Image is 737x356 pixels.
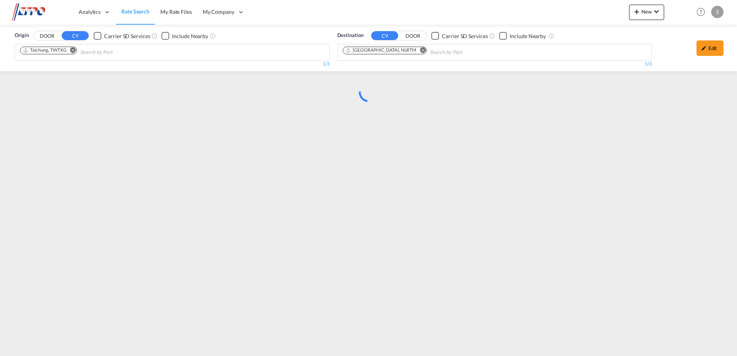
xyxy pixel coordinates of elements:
[442,32,488,40] div: Carrier SD Services
[121,8,150,15] span: Rate Search
[23,47,67,54] div: Taichung, TWTXG
[337,32,363,39] span: Destination
[62,31,89,40] button: CY
[711,6,724,18] div: S
[345,47,417,54] div: Rotterdam, NLRTM
[160,8,192,15] span: My Rate Files
[694,5,711,19] div: Help
[697,40,724,56] div: icon-pencilEdit
[65,47,77,55] button: Remove
[629,5,664,20] button: icon-plus 400-fgNewicon-chevron-down
[94,32,150,40] md-checkbox: Checkbox No Ink
[415,47,426,55] button: Remove
[34,32,61,40] button: DOOR
[79,8,101,16] span: Analytics
[151,33,158,39] md-icon: Unchecked: Search for CY (Container Yard) services for all selected carriers.Checked : Search for...
[371,31,398,40] button: CY
[345,47,418,54] div: Press delete to remove this chip.
[342,44,506,59] md-chips-wrap: Chips container. Use arrow keys to select chips.
[12,3,64,21] img: d38966e06f5511efa686cdb0e1f57a29.png
[162,32,208,40] md-checkbox: Checkbox No Ink
[172,32,208,40] div: Include Nearby
[549,33,555,39] md-icon: Unchecked: Ignores neighbouring ports when fetching rates.Checked : Includes neighbouring ports w...
[430,46,503,59] input: Search by Port
[632,8,661,15] span: New
[15,32,29,39] span: Origin
[23,47,68,54] div: Press delete to remove this chip.
[337,61,652,67] div: 1/3
[499,32,546,40] md-checkbox: Checkbox No Ink
[510,32,546,40] div: Include Nearby
[19,44,156,59] md-chips-wrap: Chips container. Use arrow keys to select chips.
[203,8,234,16] span: My Company
[694,5,707,18] span: Help
[399,32,426,40] button: DOOR
[15,61,330,67] div: 1/3
[652,7,661,16] md-icon: icon-chevron-down
[632,7,641,16] md-icon: icon-plus 400-fg
[210,33,216,39] md-icon: Unchecked: Ignores neighbouring ports when fetching rates.Checked : Includes neighbouring ports w...
[489,33,495,39] md-icon: Unchecked: Search for CY (Container Yard) services for all selected carriers.Checked : Search for...
[701,45,707,51] md-icon: icon-pencil
[80,46,153,59] input: Search by Port
[104,32,150,40] div: Carrier SD Services
[431,32,488,40] md-checkbox: Checkbox No Ink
